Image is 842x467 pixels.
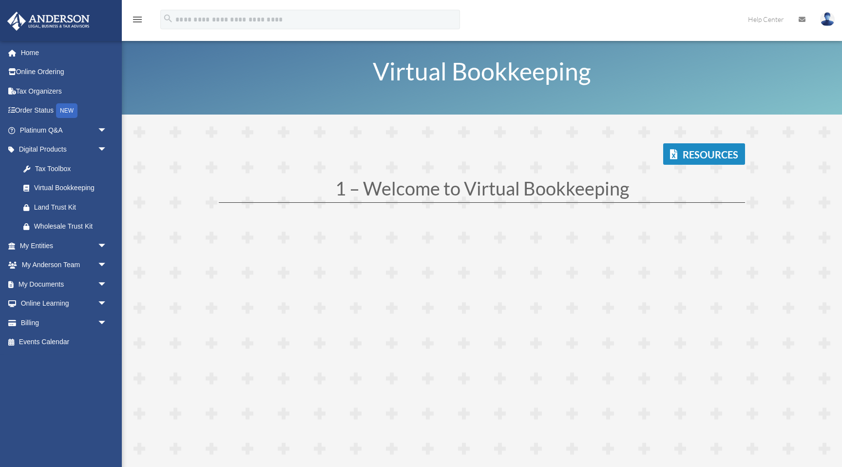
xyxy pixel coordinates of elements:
a: Billingarrow_drop_down [7,313,122,332]
a: Online Learningarrow_drop_down [7,294,122,313]
div: NEW [56,103,77,118]
img: User Pic [820,12,835,26]
i: menu [132,14,143,25]
a: Wholesale Trust Kit [14,217,122,236]
a: Events Calendar [7,332,122,352]
a: Tax Organizers [7,81,122,101]
a: Online Ordering [7,62,122,82]
a: My Entitiesarrow_drop_down [7,236,122,255]
h1: 1 – Welcome to Virtual Bookkeeping [219,179,745,202]
a: My Documentsarrow_drop_down [7,274,122,294]
a: Platinum Q&Aarrow_drop_down [7,120,122,140]
img: Anderson Advisors Platinum Portal [4,12,93,31]
a: Land Trust Kit [14,197,122,217]
i: search [163,13,173,24]
a: Resources [663,143,745,165]
span: arrow_drop_down [97,236,117,256]
a: Order StatusNEW [7,101,122,121]
a: Home [7,43,122,62]
a: Tax Toolbox [14,159,122,178]
a: My Anderson Teamarrow_drop_down [7,255,122,275]
span: arrow_drop_down [97,140,117,160]
div: Virtual Bookkeeping [34,182,105,194]
span: Virtual Bookkeeping [373,57,591,86]
span: arrow_drop_down [97,313,117,333]
span: arrow_drop_down [97,274,117,294]
a: menu [132,17,143,25]
span: arrow_drop_down [97,294,117,314]
a: Virtual Bookkeeping [14,178,117,198]
span: arrow_drop_down [97,120,117,140]
a: Digital Productsarrow_drop_down [7,140,122,159]
div: Wholesale Trust Kit [34,220,110,233]
div: Tax Toolbox [34,163,110,175]
span: arrow_drop_down [97,255,117,275]
div: Land Trust Kit [34,201,110,214]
